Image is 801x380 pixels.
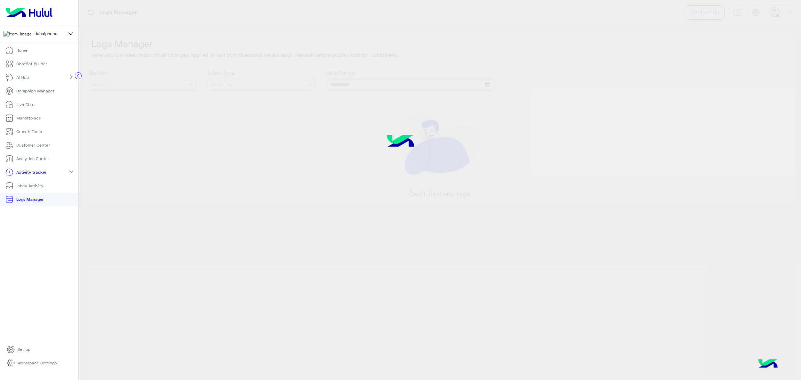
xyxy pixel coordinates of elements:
img: hulul-logo.png [374,124,427,159]
p: Customer Center [16,142,50,148]
p: Live Chat [16,101,35,108]
p: Growth Tools [16,129,42,135]
p: Analytics Center [16,156,49,162]
a: Set up [1,343,36,356]
p: AI Hub [16,74,29,81]
p: Inbox Activity [16,183,43,189]
img: 1403182699927242 [3,31,32,37]
p: Logs Manager [16,196,43,203]
img: hulul-logo.png [756,352,780,377]
p: Marketplace [16,115,41,121]
p: Home [16,47,27,53]
a: Workspace Settings [1,356,62,370]
p: Workspace Settings [17,360,57,366]
p: Set up [17,346,30,353]
p: Activity tracker [16,169,46,175]
p: Campaign Manager [16,88,54,94]
mat-icon: chevron_right [67,73,75,81]
span: dubaiphone [34,31,57,37]
p: ChatBot Builder [16,61,47,67]
img: Logo [3,5,55,20]
mat-icon: expand_more [67,167,75,176]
